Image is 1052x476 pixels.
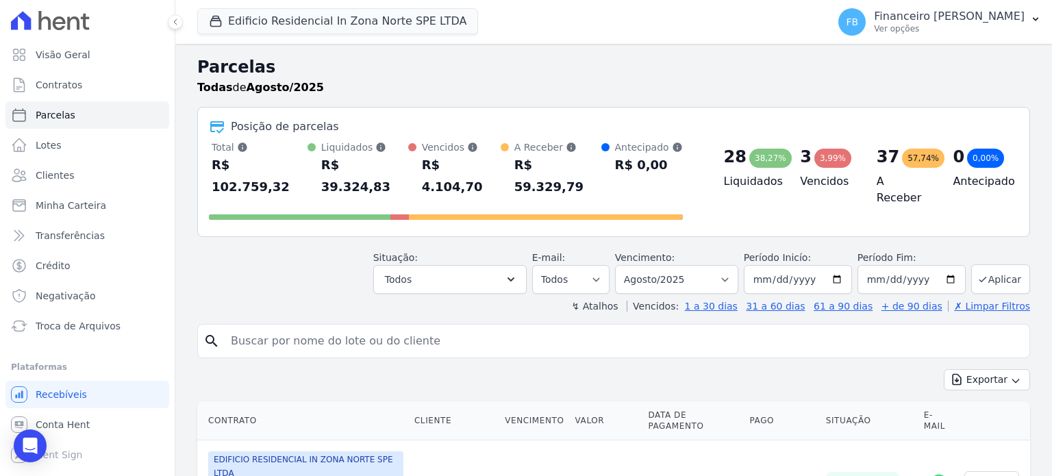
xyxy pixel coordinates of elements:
[422,154,501,198] div: R$ 4.104,70
[874,23,1025,34] p: Ver opções
[724,146,747,168] div: 28
[615,140,683,154] div: Antecipado
[5,381,169,408] a: Recebíveis
[5,282,169,310] a: Negativação
[36,48,90,62] span: Visão Geral
[514,140,601,154] div: A Receber
[5,131,169,159] a: Lotes
[5,101,169,129] a: Parcelas
[197,401,409,440] th: Contrato
[203,333,220,349] i: search
[532,252,566,263] label: E-mail:
[212,140,308,154] div: Total
[874,10,1025,23] p: Financeiro [PERSON_NAME]
[627,301,679,312] label: Vencidos:
[881,301,942,312] a: + de 90 dias
[36,289,96,303] span: Negativação
[814,149,851,168] div: 3,99%
[5,252,169,279] a: Crédito
[197,55,1030,79] h2: Parcelas
[36,78,82,92] span: Contratos
[944,369,1030,390] button: Exportar
[321,140,408,154] div: Liquidados
[744,252,811,263] label: Período Inicío:
[5,312,169,340] a: Troca de Arquivos
[857,251,966,265] label: Período Fim:
[877,146,899,168] div: 37
[11,359,164,375] div: Plataformas
[571,301,618,312] label: ↯ Atalhos
[231,118,339,135] div: Posição de parcelas
[615,154,683,176] div: R$ 0,00
[877,173,931,206] h4: A Receber
[36,108,75,122] span: Parcelas
[749,149,792,168] div: 38,27%
[36,259,71,273] span: Crédito
[821,401,918,440] th: Situação
[36,229,105,242] span: Transferências
[827,3,1052,41] button: FB Financeiro [PERSON_NAME] Ver opções
[36,199,106,212] span: Minha Carteira
[212,154,308,198] div: R$ 102.759,32
[36,388,87,401] span: Recebíveis
[197,81,233,94] strong: Todas
[422,140,501,154] div: Vencidos
[373,265,527,294] button: Todos
[744,401,821,440] th: Pago
[14,429,47,462] div: Open Intercom Messenger
[724,173,779,190] h4: Liquidados
[223,327,1024,355] input: Buscar por nome do lote ou do cliente
[953,173,1007,190] h4: Antecipado
[197,8,478,34] button: Edificio Residencial In Zona Norte SPE LTDA
[385,271,412,288] span: Todos
[642,401,744,440] th: Data de Pagamento
[685,301,738,312] a: 1 a 30 dias
[948,301,1030,312] a: ✗ Limpar Filtros
[409,401,499,440] th: Cliente
[514,154,601,198] div: R$ 59.329,79
[800,146,812,168] div: 3
[800,173,855,190] h4: Vencidos
[814,301,873,312] a: 61 a 90 dias
[197,79,324,96] p: de
[373,252,418,263] label: Situação:
[570,401,643,440] th: Valor
[953,146,964,168] div: 0
[846,17,858,27] span: FB
[918,401,960,440] th: E-mail
[247,81,324,94] strong: Agosto/2025
[321,154,408,198] div: R$ 39.324,83
[499,401,569,440] th: Vencimento
[746,301,805,312] a: 31 a 60 dias
[36,319,121,333] span: Troca de Arquivos
[902,149,944,168] div: 57,74%
[36,138,62,152] span: Lotes
[36,168,74,182] span: Clientes
[967,149,1004,168] div: 0,00%
[5,411,169,438] a: Conta Hent
[5,192,169,219] a: Minha Carteira
[971,264,1030,294] button: Aplicar
[5,41,169,68] a: Visão Geral
[5,71,169,99] a: Contratos
[5,222,169,249] a: Transferências
[5,162,169,189] a: Clientes
[36,418,90,431] span: Conta Hent
[615,252,675,263] label: Vencimento:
